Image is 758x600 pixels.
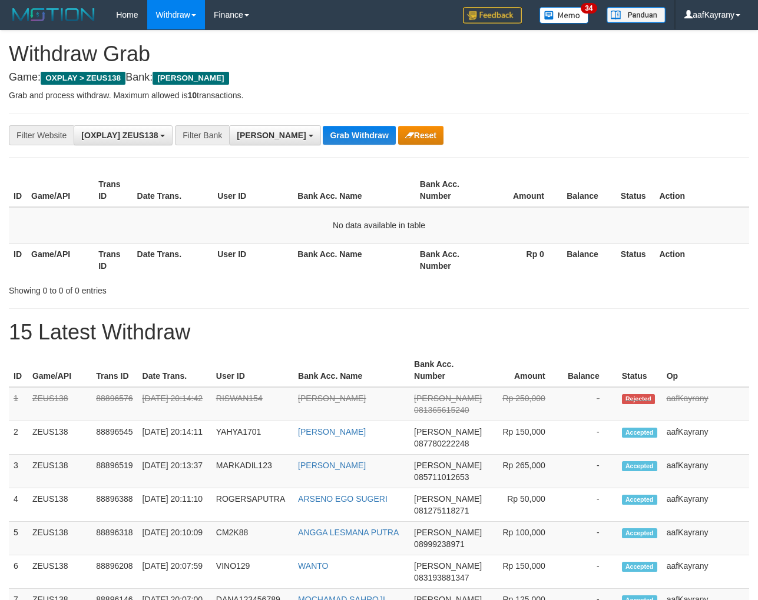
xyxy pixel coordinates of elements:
[138,421,211,455] td: [DATE] 20:14:11
[133,243,213,276] th: Date Trans.
[298,427,366,436] a: [PERSON_NAME]
[9,89,749,101] p: Grab and process withdraw. Maximum allowed is transactions.
[414,394,482,403] span: [PERSON_NAME]
[91,387,137,421] td: 88896576
[9,421,28,455] td: 2
[9,174,27,207] th: ID
[9,6,98,24] img: MOTION_logo.png
[482,174,562,207] th: Amount
[617,354,662,387] th: Status
[298,561,328,571] a: WANTO
[323,126,395,145] button: Grab Withdraw
[293,243,415,276] th: Bank Acc. Name
[562,174,616,207] th: Balance
[41,72,125,85] span: OXPLAY > ZEUS138
[81,131,158,140] span: [OXPLAY] ZEUS138
[409,354,486,387] th: Bank Acc. Number
[293,354,409,387] th: Bank Acc. Name
[175,125,229,145] div: Filter Bank
[9,354,28,387] th: ID
[133,174,213,207] th: Date Trans.
[237,131,306,140] span: [PERSON_NAME]
[211,555,293,589] td: VINO129
[298,461,366,470] a: [PERSON_NAME]
[9,387,28,421] td: 1
[622,495,657,505] span: Accepted
[28,354,91,387] th: Game/API
[616,174,655,207] th: Status
[27,174,94,207] th: Game/API
[28,555,91,589] td: ZEUS138
[91,455,137,488] td: 88896519
[91,354,137,387] th: Trans ID
[563,555,617,589] td: -
[616,243,655,276] th: Status
[414,539,465,549] span: Copy 08999238971 to clipboard
[9,243,27,276] th: ID
[28,421,91,455] td: ZEUS138
[486,488,563,522] td: Rp 50,000
[654,174,749,207] th: Action
[662,421,749,455] td: aafKayrany
[662,354,749,387] th: Op
[414,461,482,470] span: [PERSON_NAME]
[414,528,482,537] span: [PERSON_NAME]
[211,488,293,522] td: ROGERSAPUTRA
[211,455,293,488] td: MARKADIL123
[211,354,293,387] th: User ID
[298,494,388,504] a: ARSENO EGO SUGERI
[539,7,589,24] img: Button%20Memo.svg
[293,174,415,207] th: Bank Acc. Name
[563,421,617,455] td: -
[9,42,749,66] h1: Withdraw Grab
[74,125,173,145] button: [OXPLAY] ZEUS138
[563,387,617,421] td: -
[414,439,469,448] span: Copy 087780222248 to clipboard
[486,555,563,589] td: Rp 150,000
[654,243,749,276] th: Action
[563,488,617,522] td: -
[486,387,563,421] td: Rp 250,000
[9,280,307,296] div: Showing 0 to 0 of 0 entries
[9,522,28,555] td: 5
[9,207,749,244] td: No data available in table
[28,488,91,522] td: ZEUS138
[153,72,229,85] span: [PERSON_NAME]
[398,126,443,145] button: Reset
[211,522,293,555] td: CM2K88
[138,455,211,488] td: [DATE] 20:13:37
[622,528,657,538] span: Accepted
[91,555,137,589] td: 88896208
[138,354,211,387] th: Date Trans.
[662,488,749,522] td: aafKayrany
[482,243,562,276] th: Rp 0
[187,91,197,100] strong: 10
[9,555,28,589] td: 6
[211,421,293,455] td: YAHYA1701
[415,174,482,207] th: Bank Acc. Number
[298,528,399,537] a: ANGGA LESMANA PUTRA
[563,354,617,387] th: Balance
[414,561,482,571] span: [PERSON_NAME]
[28,455,91,488] td: ZEUS138
[463,7,522,24] img: Feedback.jpg
[563,455,617,488] td: -
[622,394,655,404] span: Rejected
[414,506,469,515] span: Copy 081275118271 to clipboard
[9,72,749,84] h4: Game: Bank:
[229,125,320,145] button: [PERSON_NAME]
[486,421,563,455] td: Rp 150,000
[298,394,366,403] a: [PERSON_NAME]
[91,421,137,455] td: 88896545
[138,488,211,522] td: [DATE] 20:11:10
[486,522,563,555] td: Rp 100,000
[563,522,617,555] td: -
[581,3,597,14] span: 34
[414,573,469,582] span: Copy 083193881347 to clipboard
[607,7,666,23] img: panduan.png
[213,174,293,207] th: User ID
[213,243,293,276] th: User ID
[486,455,563,488] td: Rp 265,000
[662,455,749,488] td: aafKayrany
[622,562,657,572] span: Accepted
